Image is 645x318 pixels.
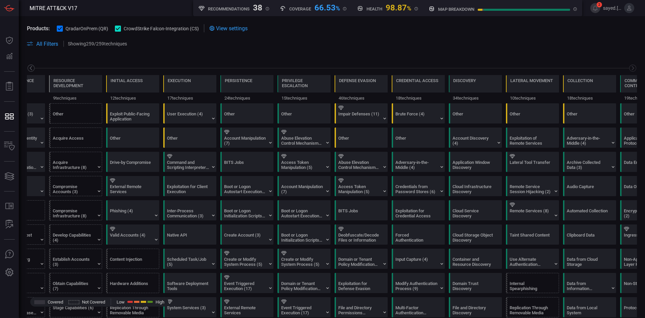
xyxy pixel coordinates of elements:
[336,5,340,12] span: %
[220,224,273,245] div: T1136: Create Account
[163,224,216,245] div: T1106: Native API (Not covered)
[449,224,502,245] div: T1619: Cloud Storage Object Discovery
[49,176,102,196] div: T1586: Compromise Accounts (Not covered)
[277,103,331,123] div: Other
[53,257,95,267] div: Establish Accounts (3)
[156,299,164,305] span: High
[224,233,266,243] div: Create Account (3)
[110,233,152,243] div: Valid Accounts (4)
[392,200,445,220] div: T1212: Exploitation for Credential Access
[208,6,250,11] h5: Recommendations
[392,103,445,123] div: T1110: Brute Force
[110,208,152,218] div: Phishing (4)
[567,257,609,267] div: Data from Cloud Storage
[110,160,152,170] div: Drive-by Compromise
[110,136,152,146] div: Other
[453,136,494,146] div: Account Discovery (4)
[209,24,248,32] div: View settings
[168,78,191,83] div: Execution
[453,305,494,315] div: File and Directory Discovery
[510,111,552,121] div: Other
[220,297,273,317] div: T1133: External Remote Services
[167,305,209,315] div: System Services (3)
[338,208,380,218] div: BITS Jobs
[395,257,437,267] div: Input Capture (4)
[510,136,552,146] div: Exploitation of Remote Services
[163,93,216,103] div: 17 techniques
[277,297,331,317] div: T1546: Event Triggered Execution
[253,3,262,11] div: 38
[224,184,266,194] div: Boot or Logon Autostart Execution (14)
[48,299,63,305] span: Covered
[335,273,388,293] div: T1211: Exploitation for Defense Evasion
[453,233,494,243] div: Cloud Storage Object Discovery
[510,78,553,83] div: Lateral Movement
[386,3,411,11] div: 98.87
[449,249,502,269] div: T1613: Container and Resource Discovery
[338,184,380,194] div: Access Token Manipulation (5)
[506,75,559,103] div: TA0008: Lateral Movement
[395,305,437,315] div: Multi-Factor Authentication Interception
[335,200,388,220] div: T1197: BITS Jobs
[53,281,95,291] div: Obtain Capabilities (7)
[224,305,266,315] div: External Remote Services
[49,152,102,172] div: T1583: Acquire Infrastructure (Not covered)
[395,281,437,291] div: Modify Authentication Process (9)
[163,128,216,148] div: Other
[106,273,159,293] div: T1200: Hardware Additions (Not covered)
[106,297,159,317] div: T1091: Replication Through Removable Media (Not covered)
[314,3,340,11] div: 66.53
[281,160,323,170] div: Access Token Manipulation (5)
[281,136,323,146] div: Abuse Elevation Control Mechanism (6)
[335,224,388,245] div: T1140: Deobfuscate/Decode Files or Information
[167,233,209,243] div: Native API
[335,128,388,148] div: Other
[277,200,331,220] div: T1547: Boot or Logon Autostart Execution
[563,176,616,196] div: T1123: Audio Capture
[68,41,127,46] p: Showing 259 / 259 techniques
[277,93,331,103] div: 15 techniques
[510,233,552,243] div: Taint Shared Content
[53,305,95,315] div: Stage Capabilities (6)
[36,41,58,47] span: All Filters
[506,128,559,148] div: T1210: Exploitation of Remote Services
[224,136,266,146] div: Account Manipulation (7)
[1,198,17,214] button: Rule Catalog
[396,78,438,83] div: Credential Access
[281,208,323,218] div: Boot or Logon Autostart Execution (14)
[449,93,502,103] div: 34 techniques
[335,93,388,103] div: 46 techniques
[338,136,380,146] div: Other
[49,273,102,293] div: T1588: Obtain Capabilities (Not covered)
[66,26,108,31] span: QradarOnPrem (QR)
[277,152,331,172] div: T1134: Access Token Manipulation
[506,152,559,172] div: T1570: Lateral Tool Transfer
[338,305,380,315] div: File and Directory Permissions Modification (2)
[453,78,476,83] div: Discovery
[563,200,616,220] div: T1119: Automated Collection
[367,6,382,11] h5: Health
[224,160,266,170] div: BITS Jobs
[224,111,266,121] div: Other
[335,152,388,172] div: T1548: Abuse Elevation Control Mechanism
[567,160,609,170] div: Archive Collected Data (3)
[567,305,609,315] div: Data from Local System
[335,75,388,103] div: TA0005: Defense Evasion
[277,75,331,103] div: TA0004: Privilege Escalation
[117,299,125,305] span: Low
[53,136,95,146] div: Acquire Access
[567,78,593,83] div: Collection
[392,249,445,269] div: T1056: Input Capture
[106,75,159,103] div: TA0001: Initial Access
[111,78,143,83] div: Initial Access
[563,224,616,245] div: T1115: Clipboard Data
[453,160,494,170] div: Application Window Discovery
[1,78,17,95] button: Reports
[1,246,17,262] button: Ask Us A Question
[506,297,559,317] div: T1091: Replication Through Removable Media (Not covered)
[224,281,266,291] div: Event Triggered Execution (17)
[395,233,437,243] div: Forced Authentication
[506,224,559,245] div: T1080: Taint Shared Content
[277,176,331,196] div: T1098: Account Manipulation
[53,208,95,218] div: Compromise Infrastructure (8)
